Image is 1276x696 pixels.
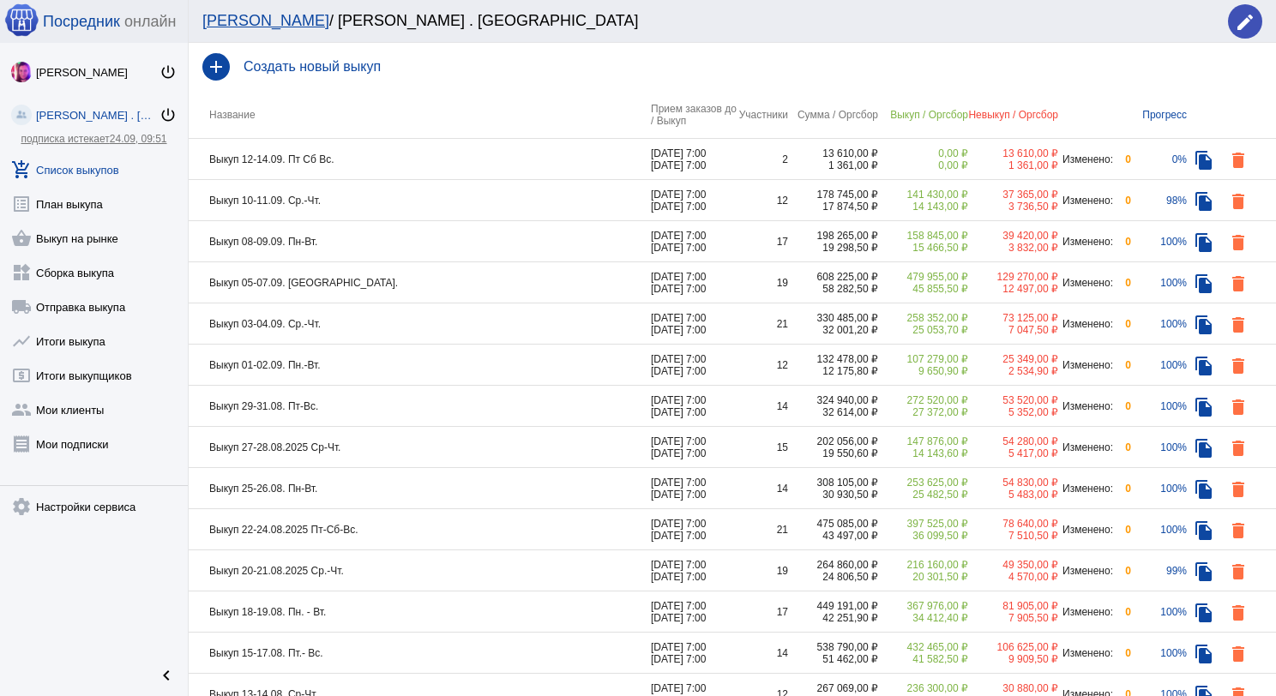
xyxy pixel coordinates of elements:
th: Участники [737,91,788,139]
td: 19 [737,262,788,303]
td: [DATE] 7:00 [DATE] 7:00 [651,633,737,674]
div: Изменено: [1058,236,1114,248]
td: 0% [1131,139,1187,180]
mat-icon: delete [1228,315,1249,335]
div: 27 372,00 ₽ [878,406,968,418]
mat-icon: delete [1228,232,1249,253]
div: 147 876,00 ₽ [878,435,968,447]
div: 19 550,60 ₽ [788,447,878,459]
div: / [PERSON_NAME] . [GEOGRAPHIC_DATA] [202,12,1211,30]
td: 17 [737,591,788,633]
div: 7 905,50 ₽ [968,612,1058,624]
td: Выкуп 18-19.08. Пн. - Вт. [189,591,651,633]
mat-icon: delete [1228,397,1249,417]
div: 0 [1114,606,1131,618]
mat-icon: local_atm [11,365,32,386]
mat-icon: add [202,53,230,81]
div: 39 420,00 ₽ [968,230,1058,242]
td: 100% [1131,345,1187,386]
div: 0 [1114,524,1131,536]
div: 43 497,00 ₽ [788,530,878,542]
mat-icon: chevron_left [156,665,177,686]
td: [DATE] 7:00 [DATE] 7:00 [651,386,737,427]
div: Изменено: [1058,153,1114,165]
div: 25 482,50 ₽ [878,489,968,501]
div: 3 832,00 ₽ [968,242,1058,254]
mat-icon: receipt [11,434,32,454]
div: 19 298,50 ₽ [788,242,878,254]
div: 14 143,00 ₽ [878,201,968,213]
mat-icon: list_alt [11,194,32,214]
div: 7 510,50 ₽ [968,530,1058,542]
td: Выкуп 05-07.09. [GEOGRAPHIC_DATA]. [189,262,651,303]
div: Изменено: [1058,400,1114,412]
div: 5 483,00 ₽ [968,489,1058,501]
td: 100% [1131,468,1187,509]
div: Изменено: [1058,483,1114,495]
mat-icon: power_settings_new [159,106,177,123]
td: 14 [737,386,788,427]
td: Выкуп 01-02.09. Пн.-Вт. [189,345,651,386]
mat-icon: power_settings_new [159,63,177,81]
div: Изменено: [1058,441,1114,453]
div: [PERSON_NAME] . [GEOGRAPHIC_DATA] [36,109,159,122]
div: Изменено: [1058,277,1114,289]
td: Выкуп 27-28.08.2025 Ср-Чт. [189,427,651,468]
td: [DATE] 7:00 [DATE] 7:00 [651,139,737,180]
div: 216 160,00 ₽ [878,559,968,571]
div: 132 478,00 ₽ [788,353,878,365]
div: 49 350,00 ₽ [968,559,1058,571]
td: 100% [1131,221,1187,262]
th: Невыкуп / Оргсбор [968,91,1058,139]
div: 42 251,90 ₽ [788,612,878,624]
img: 73xLq58P2BOqs-qIllg3xXCtabieAB0OMVER0XTxHpc0AjG-Rb2SSuXsq4It7hEfqgBcQNho.jpg [11,62,32,82]
div: 0 [1114,441,1131,453]
div: 41 582,50 ₽ [878,653,968,665]
div: 129 270,00 ₽ [968,271,1058,283]
div: 34 412,40 ₽ [878,612,968,624]
td: 100% [1131,591,1187,633]
td: [DATE] 7:00 [DATE] 7:00 [651,262,737,303]
mat-icon: widgets [11,262,32,283]
div: 258 352,00 ₽ [878,312,968,324]
td: 98% [1131,180,1187,221]
td: 100% [1131,262,1187,303]
td: [DATE] 7:00 [DATE] 7:00 [651,591,737,633]
div: 178 745,00 ₽ [788,189,878,201]
mat-icon: file_copy [1194,438,1214,459]
td: 99% [1131,550,1187,591]
mat-icon: delete [1228,191,1249,212]
span: онлайн [124,13,176,31]
td: 12 [737,345,788,386]
div: 538 790,00 ₽ [788,641,878,653]
div: 0 [1114,647,1131,659]
div: 0 [1114,565,1131,577]
div: Изменено: [1058,565,1114,577]
div: 17 874,50 ₽ [788,201,878,213]
a: [PERSON_NAME] [202,12,329,29]
div: 30 930,50 ₽ [788,489,878,501]
mat-icon: show_chart [11,331,32,351]
td: 100% [1131,427,1187,468]
div: Изменено: [1058,606,1114,618]
mat-icon: file_copy [1194,191,1214,212]
mat-icon: file_copy [1194,273,1214,294]
mat-icon: delete [1228,520,1249,541]
div: 202 056,00 ₽ [788,435,878,447]
div: 0 [1114,318,1131,330]
div: 51 462,00 ₽ [788,653,878,665]
th: Прием заказов до / Выкуп [651,91,737,139]
div: 0 [1114,153,1131,165]
div: 324 940,00 ₽ [788,394,878,406]
h4: Создать новый выкуп [244,59,1262,75]
img: apple-icon-60x60.png [4,3,39,37]
div: Изменено: [1058,359,1114,371]
td: 19 [737,550,788,591]
div: 37 365,00 ₽ [968,189,1058,201]
td: 100% [1131,509,1187,550]
td: Выкуп 20-21.08.2025 Ср.-Чт. [189,550,651,591]
td: Выкуп 08-09.09. Пн-Вт. [189,221,651,262]
div: 9 650,90 ₽ [878,365,968,377]
td: 100% [1131,633,1187,674]
div: 14 143,60 ₽ [878,447,968,459]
